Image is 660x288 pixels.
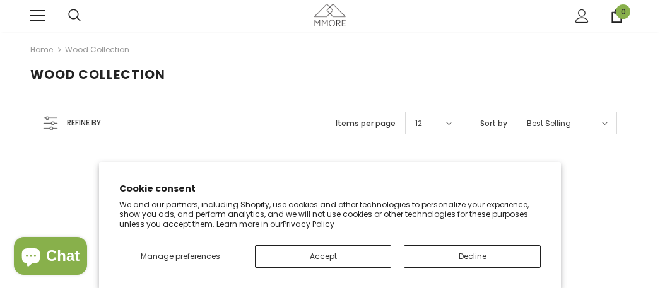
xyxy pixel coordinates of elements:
[65,44,129,55] a: Wood Collection
[527,117,571,130] span: Best Selling
[480,117,507,130] label: Sort by
[141,251,220,262] span: Manage preferences
[119,182,541,195] h2: Cookie consent
[404,245,541,268] button: Decline
[415,117,422,130] span: 12
[67,116,101,130] span: Refine by
[610,9,623,23] a: 0
[30,66,165,83] span: Wood Collection
[336,117,396,130] label: Items per page
[119,200,541,229] p: We and our partners, including Shopify, use cookies and other technologies to personalize your ex...
[314,4,346,26] img: MMORE Cases
[255,245,392,268] button: Accept
[283,219,334,229] a: Privacy Policy
[119,245,242,268] button: Manage preferences
[10,237,91,278] inbox-online-store-chat: Shopify online store chat
[30,42,53,57] a: Home
[616,4,630,19] span: 0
